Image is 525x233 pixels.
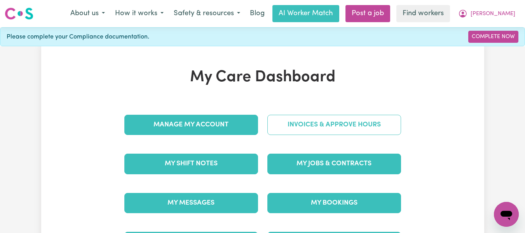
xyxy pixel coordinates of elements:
[453,5,520,22] button: My Account
[345,5,390,22] a: Post a job
[124,154,258,174] a: My Shift Notes
[396,5,450,22] a: Find workers
[120,68,406,87] h1: My Care Dashboard
[110,5,169,22] button: How it works
[267,154,401,174] a: My Jobs & Contracts
[5,7,33,21] img: Careseekers logo
[272,5,339,22] a: AI Worker Match
[267,115,401,135] a: Invoices & Approve Hours
[5,5,33,23] a: Careseekers logo
[169,5,245,22] button: Safety & resources
[471,10,515,18] span: [PERSON_NAME]
[124,115,258,135] a: Manage My Account
[494,202,519,227] iframe: Button to launch messaging window
[124,193,258,213] a: My Messages
[267,193,401,213] a: My Bookings
[245,5,269,22] a: Blog
[468,31,518,43] a: Complete Now
[7,32,149,42] span: Please complete your Compliance documentation.
[65,5,110,22] button: About us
